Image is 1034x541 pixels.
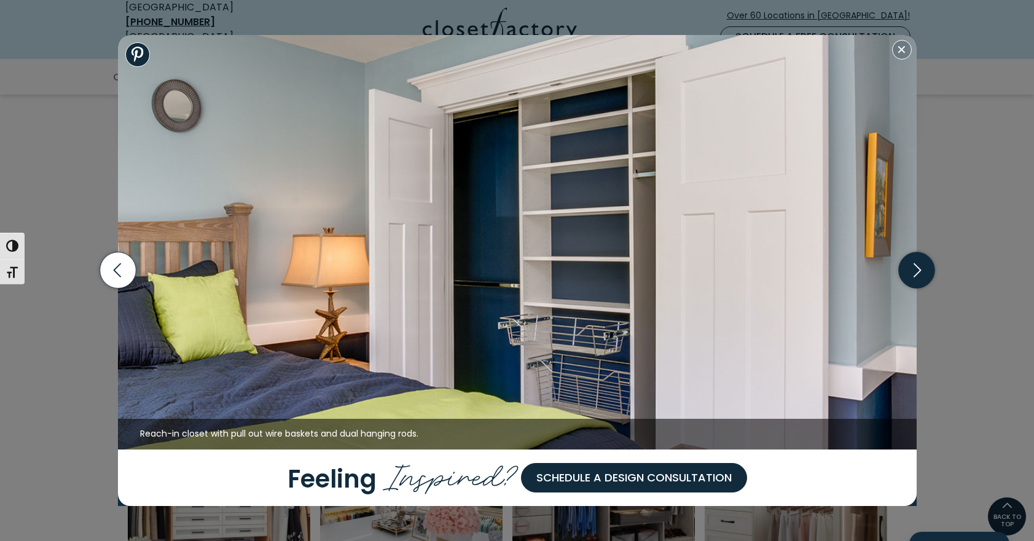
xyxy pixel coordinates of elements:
[892,40,912,60] button: Close modal
[125,42,150,67] a: Share to Pinterest
[383,449,521,498] span: Inspired?
[288,461,377,496] span: Feeling
[521,463,747,492] a: Schedule a Design Consultation
[118,35,917,450] img: Reach-in closet with pull out wire baskets and dual hanging rods.
[118,419,917,450] figcaption: Reach-in closet with pull out wire baskets and dual hanging rods.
